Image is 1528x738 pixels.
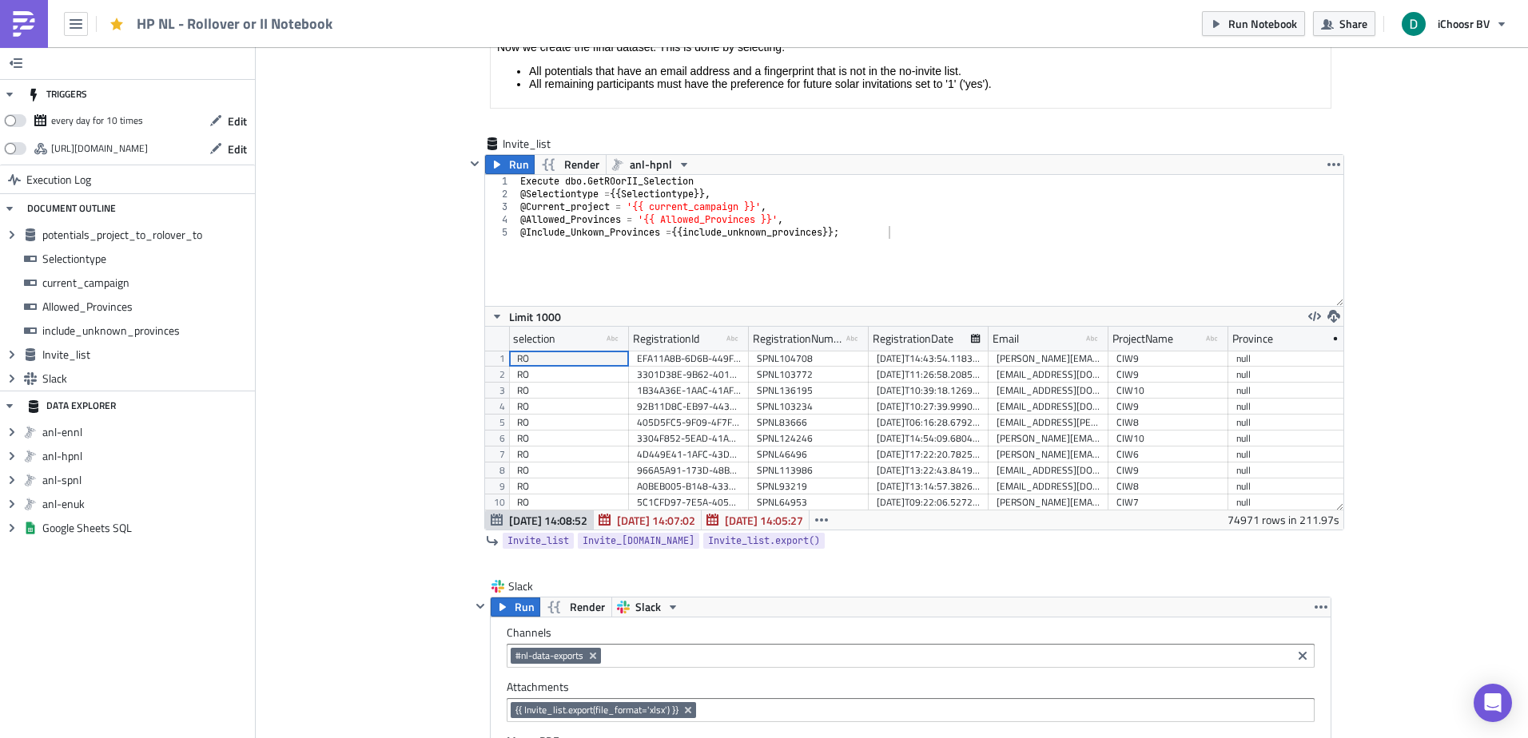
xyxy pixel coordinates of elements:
[485,155,535,174] button: Run
[606,155,696,174] button: anl-hpnl
[42,521,251,535] span: Google Sheets SQL
[1228,510,1339,530] div: 74971 rows in 211.97s
[1116,383,1220,399] div: CIW10
[637,351,741,367] div: EFA11A8B-6D6B-449F-AEC1-AF51ED32E74E
[6,94,800,107] p: Participants can be invited for the following project: {{ current_campaign }}
[11,11,37,37] img: PushMetrics
[6,6,834,19] p: If you want to include registrants from who we do not know the province please say Yes on the nex...
[42,300,251,314] span: Allowed_Provinces
[485,510,594,530] button: [DATE] 14:08:52
[6,6,834,19] p: This notebook is meant to produce a list of registration id's to use in a rollover or II email.
[6,6,834,19] p: Below you can find the possible Projects to which you want to rollover
[42,228,251,242] span: potentials_project_to_rolover_to
[877,367,981,383] div: [DATE]T11:26:58.208538
[6,6,834,54] body: Rich Text Area. Press ALT-0 for help.
[42,449,251,463] span: anl-hpnl
[509,155,529,174] span: Run
[1236,430,1340,446] div: null
[1116,478,1220,494] div: CIW8
[517,446,621,462] div: RO
[637,383,741,399] div: 1B34A36E-1AAC-41AF-88B8-C993610E49A6
[517,430,621,446] div: RO
[1112,327,1173,351] div: ProjectName
[877,383,981,399] div: [DATE]T10:39:18.126936
[701,510,810,530] button: [DATE] 14:05:27
[757,351,861,367] div: SPNL104708
[42,497,251,511] span: anl-enuk
[873,327,953,351] div: RegistrationDate
[877,462,981,478] div: [DATE]T13:22:43.841916
[485,200,518,213] div: 3
[201,137,255,161] button: Edit
[633,327,699,351] div: RegistrationId
[38,88,834,101] li: Future invite preference must be opt-in
[703,533,825,549] a: Invite_list.export()
[757,430,861,446] div: SPNL124246
[6,6,834,19] p: We want to exclude participants in the current campaign though, you can specify this in the param...
[757,446,861,462] div: SPNL46496
[6,6,800,19] p: (HPNL)
[6,11,834,101] body: Rich Text Area. Press ALT-0 for help.
[1400,10,1427,38] img: Avatar
[617,512,695,529] span: [DATE] 14:07:02
[637,430,741,446] div: 3304F852-5EAD-41AA-ADEC-ECC75B959B6F
[6,6,834,19] p: You can split based on provinces.
[517,494,621,510] div: RO
[1438,15,1490,32] span: iChoosr BV
[1313,11,1375,36] button: Share
[757,462,861,478] div: SPNL113986
[6,6,800,160] body: Rich Text Area. Press ALT-0 for help.
[517,383,621,399] div: RO
[27,391,116,420] div: DATA EXPLORER
[877,430,981,446] div: [DATE]T14:54:09.680489
[6,14,834,96] body: Rich Text Area. Press ALT-0 for help.
[564,155,599,174] span: Render
[997,415,1100,430] div: [EMAIL_ADDRESS][PERSON_NAME][DOMAIN_NAME]
[877,478,981,494] div: [DATE]T13:14:57.382699
[51,137,148,161] div: https://pushmetrics.io/api/v1/report/dNL4KayrM8/webhook?token=67ce2d256d5a4863b1bcf07e900a4cd8
[6,147,800,160] p: If you have any questions, please contact us through Slack (#p-domain-data).
[6,6,88,19] strong: Selection Type:
[997,383,1100,399] div: [EMAIL_ADDRESS][DOMAIN_NAME]
[637,478,741,494] div: A0BEB005-B148-4330-9C79-3A45BC2018E1
[503,136,567,152] span: Invite_list
[1236,367,1340,383] div: null
[637,494,741,510] div: 5C1CFD97-7E5A-4056-A48D-526A7BCEC2B5
[1392,6,1516,42] button: iChoosr BV
[570,597,605,617] span: Render
[515,649,583,662] span: #nl-data-exports
[997,351,1100,367] div: [PERSON_NAME][EMAIL_ADDRESS][PERSON_NAME][DOMAIN_NAME]
[877,399,981,415] div: [DATE]T10:27:39.999084
[1116,430,1220,446] div: CIW10
[757,478,861,494] div: SPNL93219
[578,533,699,549] a: Invite_[DOMAIN_NAME]
[38,11,834,24] li: All registrations are grouped by email so only the last registration for a certain email address ...
[1236,462,1340,478] div: null
[26,165,91,194] span: Execution Log
[6,14,834,33] h2: No-Invite List
[1236,383,1340,399] div: null
[6,24,834,88] p: List of provinces to copy in '[GEOGRAPHIC_DATA]'-parameter below: [GEOGRAPHIC_DATA], [GEOGRAPHIC_...
[997,478,1100,494] div: [EMAIL_ADDRESS][DOMAIN_NAME]
[201,109,255,133] button: Edit
[6,112,800,125] p: And Provinces: {{ Allowed_Provinces }} , include unknown provinces: {{ include_unknown_provinces }}
[1474,684,1512,722] div: Open Intercom Messenger
[1202,11,1305,36] button: Run Notebook
[997,430,1100,446] div: [PERSON_NAME][EMAIL_ADDRESS][DOMAIN_NAME]
[157,42,335,54] a: Rollovers and Interested Individuals
[6,47,834,73] p: The results of the criteria we will return get all potentials for the invitation. With the next s...
[757,494,861,510] div: SPNL64953
[637,462,741,478] div: 966A5A91-173D-48B3-9C19-8F72A74BE7B9
[491,597,540,617] button: Run
[38,71,834,84] li: Have accepted an offer in the past
[517,478,621,494] div: RO
[725,512,803,529] span: [DATE] 14:05:27
[993,327,1019,351] div: Email
[517,462,621,478] div: RO
[38,24,834,37] li: The registration date must be greater or equal to [DATE] date - 5 years. So we only keep registra...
